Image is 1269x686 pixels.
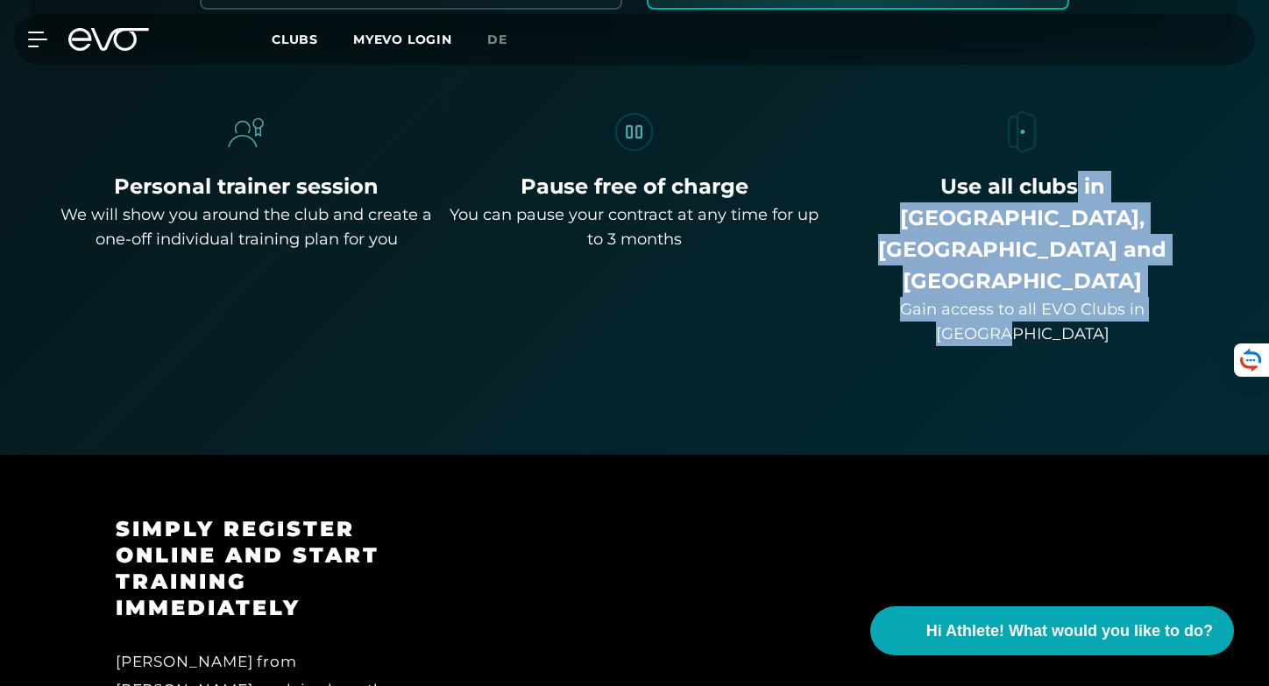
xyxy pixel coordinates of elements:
div: Personal trainer session [60,171,434,202]
img: evofitness [998,108,1047,157]
span: Clubs [272,32,318,47]
span: Hi Athlete! What would you like to do? [926,619,1213,643]
div: Use all clubs in [GEOGRAPHIC_DATA], [GEOGRAPHIC_DATA] and [GEOGRAPHIC_DATA] [835,171,1209,297]
div: You can pause your contract at any time for up to 3 months [448,202,822,251]
div: Pause free of charge [448,171,822,202]
h3: Simply register online and start training immediately [116,516,429,621]
span: de [487,32,507,47]
button: Hi Athlete! What would you like to do? [870,606,1234,655]
div: Gain access to all EVO Clubs in [GEOGRAPHIC_DATA] [835,297,1209,346]
img: evofitness [222,108,271,157]
a: de [487,30,528,50]
a: MYEVO LOGIN [353,32,452,47]
div: We will show you around the club and create a one-off individual training plan for you [60,202,434,251]
a: Clubs [272,31,353,47]
img: evofitness [610,108,659,157]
